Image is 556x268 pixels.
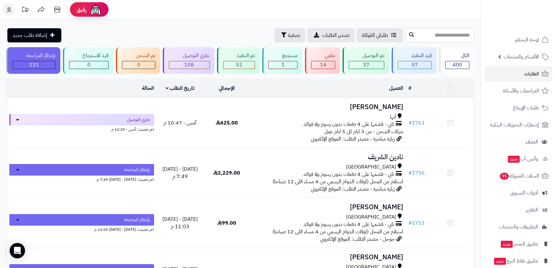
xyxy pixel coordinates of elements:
[346,213,396,221] span: [GEOGRAPHIC_DATA]
[307,28,355,42] a: تصدير الطلبات
[69,52,109,59] div: قيد الاسترجاع
[485,117,552,133] a: إشعارات التحويلات البنكية
[408,119,425,127] a: #1763
[253,203,403,211] h3: [PERSON_NAME]
[9,176,154,182] div: اخر تحديث: [DATE] - [DATE] 7:49 م
[219,84,235,92] a: الإجمالي
[346,163,396,171] span: [GEOGRAPHIC_DATA]
[507,154,538,163] span: وآتس آب
[268,52,298,59] div: مسترجع
[311,135,395,143] span: زيارة مباشرة - مصدر الطلب: الموقع الإلكتروني
[124,167,150,173] span: بإنتظار المراجعة
[341,47,390,74] a: تم التوصيل 37
[216,47,261,74] a: تم التنفيذ 52
[504,52,539,61] span: الأقسام والمنتجات
[127,117,150,123] span: جاري التوصيل
[512,18,550,31] img: logo-2.png
[510,188,538,197] span: أدوات التسويق
[500,173,509,180] span: 95
[303,171,394,178] span: تابي - قسّمها على 4 دفعات بدون رسوم ولا فوائد
[122,61,155,69] div: 0
[29,61,39,69] span: 131
[311,61,335,69] div: 14
[499,222,538,231] span: التطبيقات والخدمات
[398,61,432,69] div: 57
[253,103,403,111] h3: [PERSON_NAME]
[13,61,55,69] div: 131
[13,52,56,59] div: بإنتظار المراجعة
[408,219,412,227] span: #
[274,28,305,42] button: تصفية
[303,221,394,228] span: تابي - قسّمها على 4 دفعات بدون رسوم ولا فوائد
[362,31,388,39] span: طلباتي المُوكلة
[303,121,394,128] span: تابي - قسّمها على 4 دفعات بدون رسوم ولا فوائد
[162,215,198,230] span: [DATE] - [DATE] 11:03 م
[282,61,285,69] span: 1
[408,119,412,127] span: #
[320,235,395,243] span: جوجل - مصدر الطلب: الموقع الإلكتروني
[288,31,300,39] span: تصفية
[485,83,552,99] a: المراجعات والأسئلة
[223,61,255,69] div: 52
[349,52,384,59] div: تم التوصيل
[236,61,242,69] span: 52
[363,61,369,69] span: 37
[349,61,384,69] div: 37
[9,125,154,132] div: اخر تحديث: أمس - 11:29 م
[223,52,255,59] div: تم التنفيذ
[445,52,469,59] div: الكل
[493,256,538,265] span: تطبيق نقاط البيع
[253,153,403,161] h3: نادين الشريف
[485,185,552,201] a: أدوات التسويق
[213,169,240,177] span: 2,229.00
[5,47,62,74] a: بإنتظار المراجعة 131
[69,61,109,69] div: 0
[273,178,403,186] span: استلام من المحل (اوقات الدوام الرسمي من 4 مساء اللى 12 صباحا)
[87,61,91,69] span: 0
[503,86,539,95] span: المراجعات والأسئلة
[13,31,47,39] span: إضافة طلب جديد
[357,28,403,42] a: طلباتي المُوكلة
[162,165,198,180] span: [DATE] - [DATE] 7:49 م
[485,236,552,252] a: تطبيق المتجرجديد
[17,3,33,18] a: تحديثات المنصة
[216,119,238,127] span: 425.00
[408,219,425,227] a: #1753
[217,219,236,227] span: 99.00
[62,47,115,74] a: قيد الاسترجاع 0
[7,28,61,42] a: إضافة طلب جديد
[485,100,552,116] a: طلبات الإرجاع
[124,217,150,223] span: بإنتظار المراجعة
[526,137,538,146] span: العملاء
[485,151,552,167] a: وآتس آبجديد
[169,61,209,69] div: 108
[500,239,538,248] span: تطبيق المتجر
[10,243,25,258] div: Open Intercom Messenger
[161,47,216,74] a: جاري التوصيل 108
[169,52,210,59] div: جاري التوصيل
[501,241,513,248] span: جديد
[453,61,462,69] span: 400
[322,31,350,39] span: تصدير الطلبات
[253,254,403,261] h3: [PERSON_NAME]
[261,47,304,74] a: مسترجع 1
[389,84,403,92] a: العميل
[311,52,335,59] div: ملغي
[438,47,475,74] a: الكل400
[513,103,539,112] span: طلبات الإرجاع
[490,120,539,129] span: إشعارات التحويلات البنكية
[508,156,520,163] span: جديد
[412,61,418,69] span: 57
[89,3,102,16] img: ai-face.png
[163,119,196,127] span: أمس - 10:47 م
[115,47,161,74] a: تم الشحن 0
[304,47,341,74] a: ملغي 14
[390,113,396,121] span: أبها
[485,32,552,48] a: لوحة التحكم
[494,258,506,265] span: جديد
[485,168,552,184] a: السلات المتروكة95
[9,226,154,232] div: اخر تحديث: [DATE] - [DATE] 11:03 م
[524,69,539,78] span: الطلبات
[485,219,552,235] a: التطبيقات والخدمات
[166,84,195,92] a: تاريخ الطلب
